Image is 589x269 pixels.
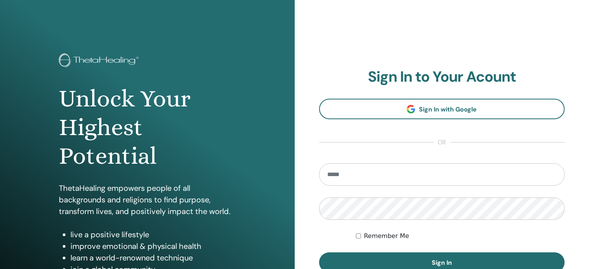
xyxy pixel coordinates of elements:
[319,99,565,119] a: Sign In with Google
[432,259,452,267] span: Sign In
[59,84,236,171] h1: Unlock Your Highest Potential
[70,229,236,240] li: live a positive lifestyle
[70,240,236,252] li: improve emotional & physical health
[434,138,450,147] span: or
[356,231,565,241] div: Keep me authenticated indefinitely or until I manually logout
[319,68,565,86] h2: Sign In to Your Acount
[364,231,409,241] label: Remember Me
[419,105,477,113] span: Sign In with Google
[59,182,236,217] p: ThetaHealing empowers people of all backgrounds and religions to find purpose, transform lives, a...
[70,252,236,264] li: learn a world-renowned technique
